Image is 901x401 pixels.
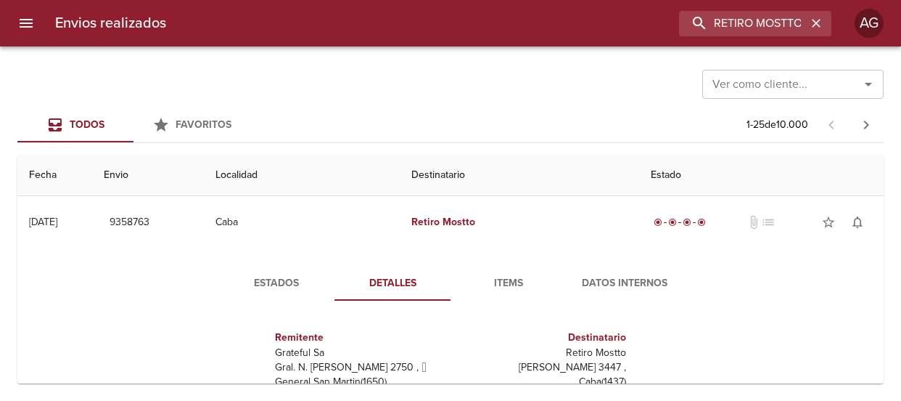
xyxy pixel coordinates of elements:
[17,108,250,142] div: Tabs Envios
[849,108,884,142] span: Pagina siguiente
[639,155,884,196] th: Estado
[275,375,445,389] p: General San Martin ( 1650 )
[400,155,639,196] th: Destinatario
[110,214,149,232] span: 9358763
[850,215,865,230] span: notifications_none
[92,155,204,196] th: Envio
[29,216,57,228] div: [DATE]
[411,216,440,228] em: Retiro
[70,118,104,131] span: Todos
[456,375,626,389] p: Caba ( 1437 )
[275,360,445,375] p: Gral. N. [PERSON_NAME] 2750 ,  
[697,218,706,227] span: radio_button_checked
[459,275,558,293] span: Items
[275,346,445,360] p: Grateful Sa
[456,360,626,375] p: [PERSON_NAME] 3447 ,
[204,155,400,196] th: Localidad
[746,215,761,230] span: No tiene documentos adjuntos
[651,215,709,230] div: Entregado
[654,218,662,227] span: radio_button_checked
[683,218,691,227] span: radio_button_checked
[575,275,674,293] span: Datos Internos
[855,9,884,38] div: AG
[55,12,166,35] h6: Envios realizados
[176,118,231,131] span: Favoritos
[17,155,92,196] th: Fecha
[456,346,626,360] p: Retiro Mostto
[761,215,775,230] span: No tiene pedido asociado
[821,215,836,230] span: star_border
[275,330,445,346] h6: Remitente
[443,216,475,228] em: Mostto
[204,196,400,248] td: Caba
[746,118,808,132] p: 1 - 25 de 10.000
[104,209,155,236] button: 9358763
[9,6,44,41] button: menu
[343,275,442,293] span: Detalles
[456,330,626,346] h6: Destinatario
[843,208,872,237] button: Activar notificaciones
[227,275,326,293] span: Estados
[679,11,807,36] input: buscar
[858,74,879,94] button: Abrir
[814,208,843,237] button: Agregar a favoritos
[668,218,677,227] span: radio_button_checked
[855,9,884,38] div: Abrir información de usuario
[814,117,849,131] span: Pagina anterior
[218,266,683,301] div: Tabs detalle de guia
